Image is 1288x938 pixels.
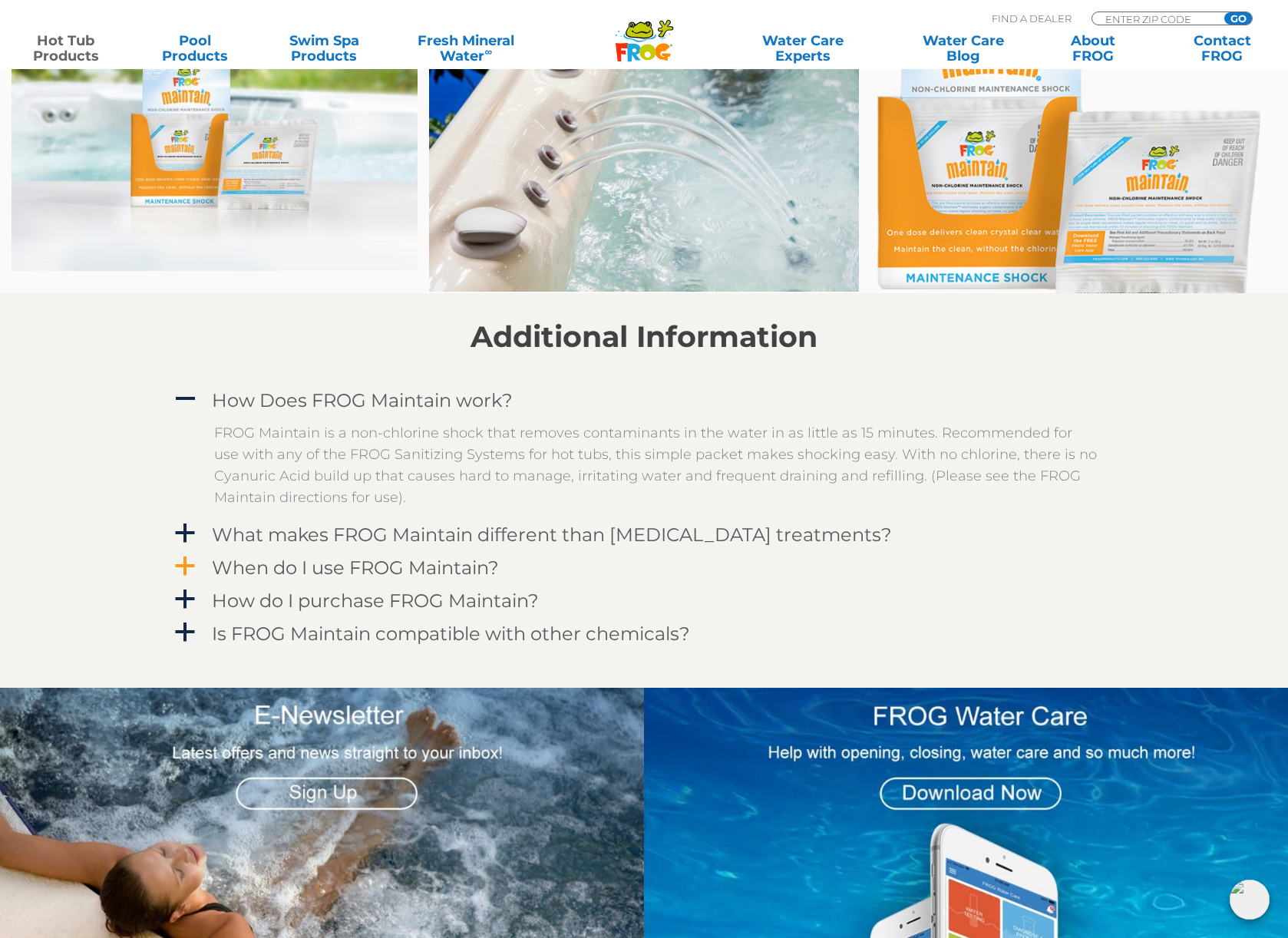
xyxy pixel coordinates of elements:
h2: Additional Information [172,320,1116,354]
a: A How Does FROG Maintain work? [172,386,1116,415]
h4: How do I purchase FROG Maintain? [212,590,539,611]
h4: When do I use FROG Maintain? [212,557,499,578]
img: openIcon [1230,880,1270,920]
h4: Is FROG Maintain compatible with other chemicals? [212,623,690,644]
h4: How Does FROG Maintain work? [212,390,513,411]
input: Zip Code Form [1104,12,1207,25]
a: a Is FROG Maintain compatible with other chemicals? [172,619,1116,648]
span: a [173,621,197,644]
p: Find A Dealer [992,12,1072,25]
a: ContactFROG [1172,33,1273,64]
span: a [173,555,197,578]
a: AboutFROG [1042,33,1143,64]
a: a What makes FROG Maintain different than [MEDICAL_DATA] treatments? [172,520,1116,549]
sup: ∞ [484,45,492,58]
a: Swim SpaProducts [274,33,375,64]
a: a When do I use FROG Maintain? [172,553,1116,582]
a: Fresh MineralWater∞ [403,33,529,64]
span: A [173,388,197,411]
a: a How do I purchase FROG Maintain? [172,586,1116,615]
a: Water CareBlog [913,33,1014,64]
h4: What makes FROG Maintain different than [MEDICAL_DATA] treatments? [212,524,892,545]
a: PoolProducts [144,33,245,64]
span: a [173,588,197,611]
a: Water CareExperts [722,33,885,64]
a: Hot TubProducts [15,33,116,64]
span: a [173,522,197,545]
input: GO [1224,12,1252,25]
p: FROG Maintain is a non-chlorine shock that removes contaminants in the water in as little as 15 m... [214,422,1097,508]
